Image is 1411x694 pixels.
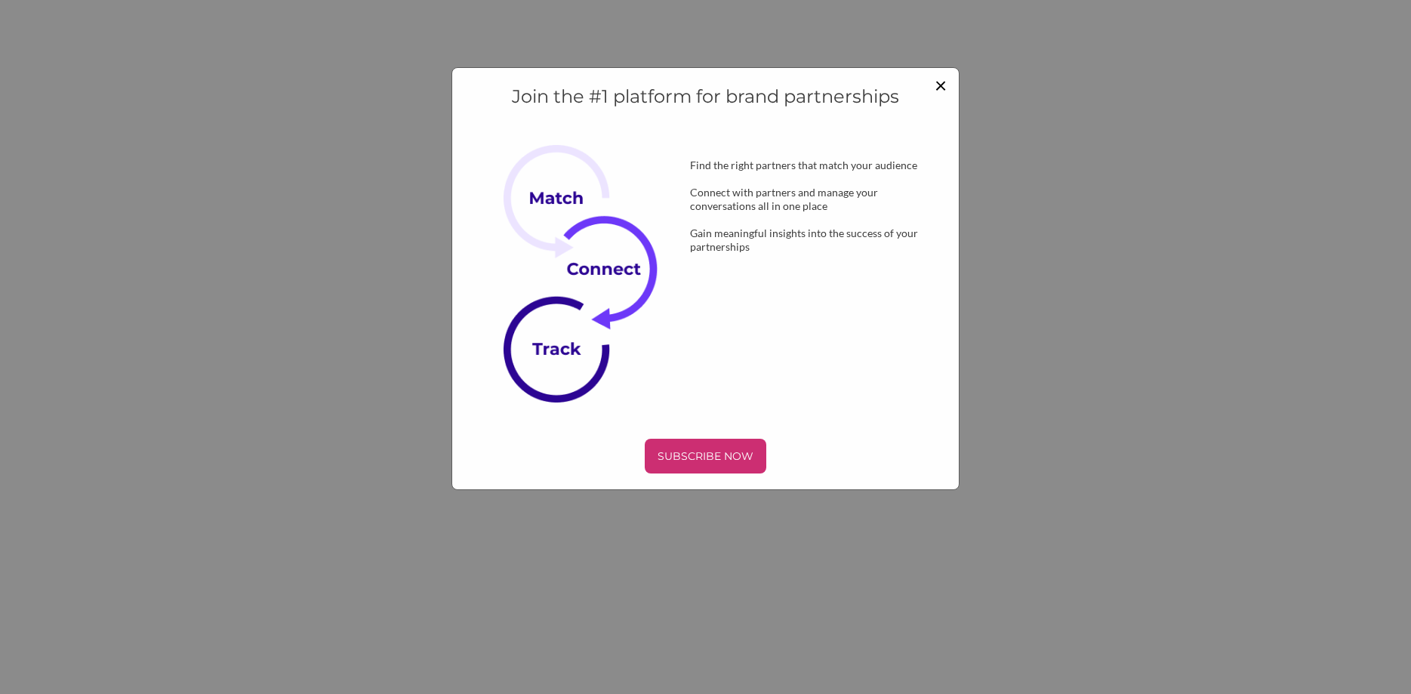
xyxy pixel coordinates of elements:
div: Gain meaningful insights into the success of your partnerships [666,227,943,254]
p: SUBSCRIBE NOW [651,445,760,467]
h4: Join the #1 platform for brand partnerships [468,84,943,109]
div: Find the right partners that match your audience [666,159,943,172]
div: Connect with partners and manage your conversations all in one place [666,186,943,213]
span: × [935,72,947,97]
a: SUBSCRIBE NOW [468,439,943,473]
img: Subscribe Now Image [504,145,679,403]
button: Close modal [935,74,947,95]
